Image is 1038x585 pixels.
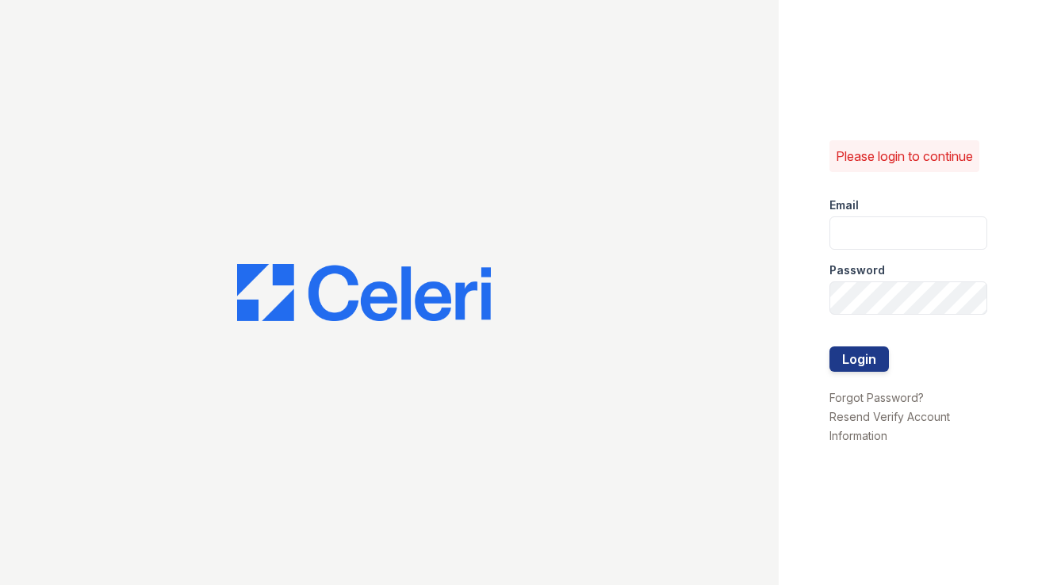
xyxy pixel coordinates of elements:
[829,346,889,372] button: Login
[829,410,950,442] a: Resend Verify Account Information
[829,391,924,404] a: Forgot Password?
[237,264,491,321] img: CE_Logo_Blue-a8612792a0a2168367f1c8372b55b34899dd931a85d93a1a3d3e32e68fde9ad4.png
[829,197,859,213] label: Email
[836,147,973,166] p: Please login to continue
[829,262,885,278] label: Password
